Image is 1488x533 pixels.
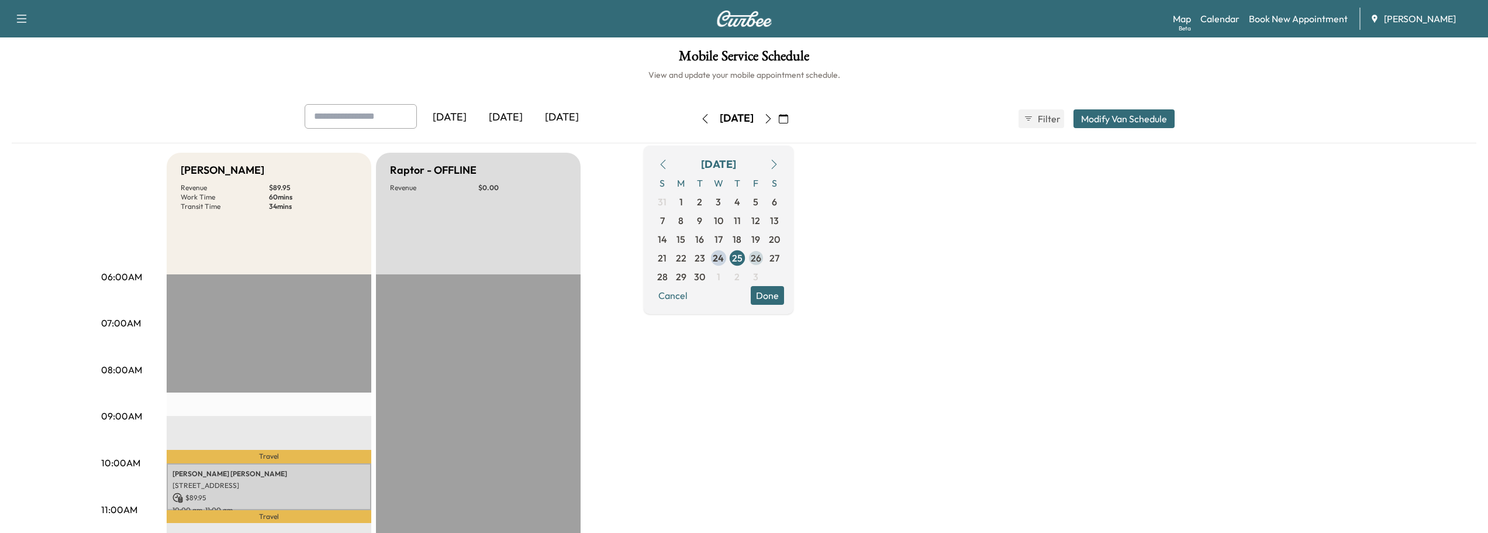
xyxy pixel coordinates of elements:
span: 6 [772,195,777,209]
span: S [653,174,672,192]
span: 13 [770,214,779,228]
div: Beta [1179,24,1191,33]
p: [STREET_ADDRESS] [172,481,365,490]
span: 23 [695,251,705,265]
div: [DATE] [478,104,534,131]
p: [PERSON_NAME] [PERSON_NAME] [172,469,365,479]
span: 3 [716,195,721,209]
p: 07:00AM [101,316,141,330]
p: $ 89.95 [172,493,365,503]
p: Work Time [181,192,269,202]
span: 24 [713,251,724,265]
span: 27 [769,251,779,265]
span: T [728,174,747,192]
button: Modify Van Schedule [1073,109,1175,128]
span: 19 [751,232,760,246]
span: 29 [676,270,686,284]
p: 09:00AM [101,409,142,423]
span: 11 [734,214,741,228]
span: 16 [695,232,704,246]
span: 12 [751,214,760,228]
span: 2 [697,195,702,209]
span: 9 [697,214,702,228]
span: M [672,174,691,192]
span: S [765,174,784,192]
a: MapBeta [1173,12,1191,26]
span: Filter [1038,112,1059,126]
button: Done [751,286,784,305]
span: 1 [717,270,720,284]
span: 14 [658,232,667,246]
span: 15 [676,232,685,246]
p: $ 89.95 [269,183,357,192]
a: Book New Appointment [1249,12,1348,26]
span: 18 [733,232,741,246]
button: Filter [1019,109,1064,128]
p: 10:00 am - 11:00 am [172,506,365,515]
p: Revenue [181,183,269,192]
span: F [747,174,765,192]
p: Transit Time [181,202,269,211]
h6: View and update your mobile appointment schedule. [12,69,1476,81]
div: [DATE] [534,104,590,131]
a: Calendar [1200,12,1240,26]
div: [DATE] [720,111,754,126]
span: 5 [753,195,758,209]
button: Cancel [653,286,693,305]
p: 60 mins [269,192,357,202]
p: Travel [167,510,371,523]
span: 26 [751,251,761,265]
h5: Raptor - OFFLINE [390,162,477,178]
span: 21 [658,251,667,265]
span: W [709,174,728,192]
span: 1 [679,195,683,209]
span: 3 [753,270,758,284]
div: [DATE] [422,104,478,131]
h1: Mobile Service Schedule [12,49,1476,69]
span: 28 [657,270,668,284]
span: 10 [714,214,723,228]
h5: [PERSON_NAME] [181,162,264,178]
span: 22 [676,251,686,265]
span: 31 [658,195,667,209]
p: Travel [167,450,371,463]
span: 4 [734,195,740,209]
span: 20 [769,232,780,246]
p: 06:00AM [101,270,142,284]
span: 2 [734,270,740,284]
p: $ 0.00 [478,183,567,192]
span: 30 [694,270,705,284]
span: 7 [660,214,665,228]
span: 25 [732,251,743,265]
p: 10:00AM [101,456,140,470]
p: Revenue [390,183,478,192]
span: [PERSON_NAME] [1384,12,1456,26]
span: T [691,174,709,192]
p: 08:00AM [101,363,142,377]
img: Curbee Logo [716,11,772,27]
span: 17 [714,232,723,246]
p: 34 mins [269,202,357,211]
p: 11:00AM [101,503,137,517]
div: [DATE] [701,156,736,173]
span: 8 [678,214,683,228]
